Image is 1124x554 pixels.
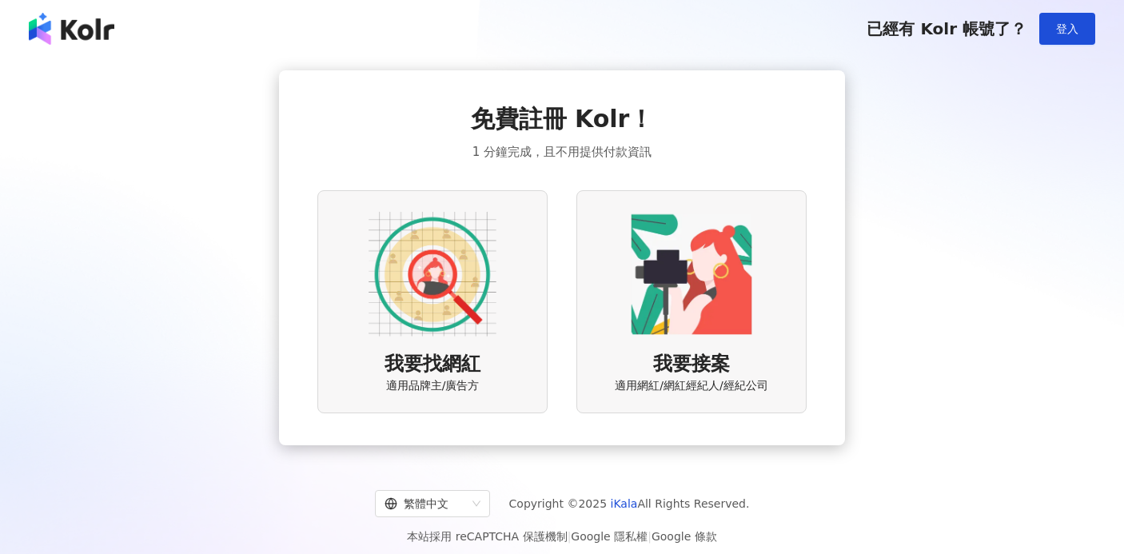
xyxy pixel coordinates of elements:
[471,102,654,136] span: 免費註冊 Kolr！
[386,378,480,394] span: 適用品牌主/廣告方
[648,530,652,543] span: |
[385,491,466,516] div: 繁體中文
[509,494,750,513] span: Copyright © 2025 All Rights Reserved.
[652,530,717,543] a: Google 條款
[29,13,114,45] img: logo
[615,378,767,394] span: 適用網紅/網紅經紀人/經紀公司
[571,530,648,543] a: Google 隱私權
[611,497,638,510] a: iKala
[628,210,755,338] img: KOL identity option
[369,210,496,338] img: AD identity option
[1039,13,1095,45] button: 登入
[867,19,1026,38] span: 已經有 Kolr 帳號了？
[653,351,730,378] span: 我要接案
[568,530,572,543] span: |
[472,142,652,161] span: 1 分鐘完成，且不用提供付款資訊
[385,351,480,378] span: 我要找網紅
[407,527,716,546] span: 本站採用 reCAPTCHA 保護機制
[1056,22,1078,35] span: 登入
